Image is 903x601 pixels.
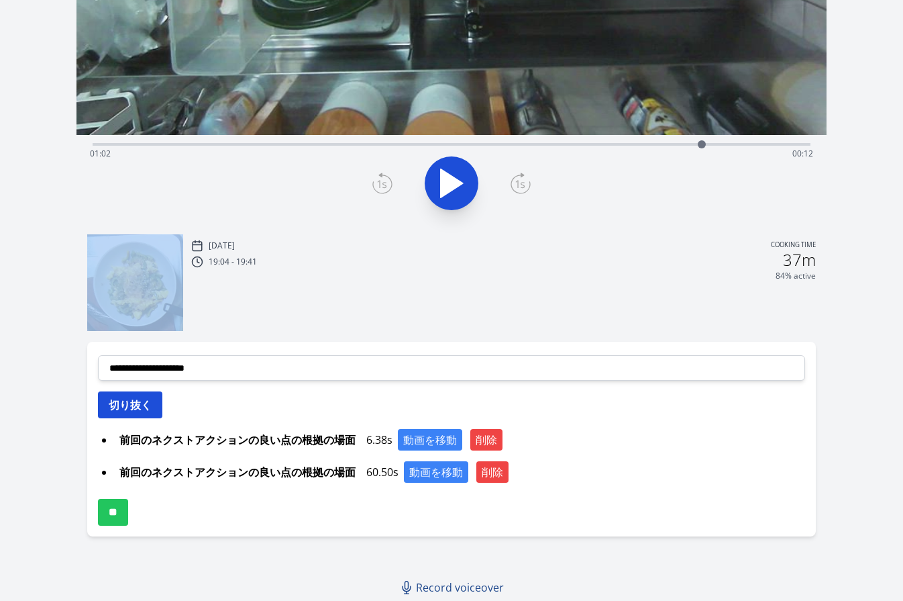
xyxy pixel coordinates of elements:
span: 前回のネクストアクションの良い点の根拠の場面 [114,429,361,451]
button: 削除 [470,429,502,451]
h2: 37m [783,252,816,268]
p: 19:04 - 19:41 [209,257,257,267]
div: 6.38s [114,429,806,451]
div: 60.50s [114,461,806,483]
p: 84% active [776,271,816,281]
button: 動画を移動 [404,461,468,483]
span: 前回のネクストアクションの良い点の根拠の場面 [114,461,361,483]
p: [DATE] [209,240,235,251]
span: Record voiceover [416,580,504,596]
span: 00:12 [792,148,813,159]
button: 動画を移動 [398,429,462,451]
span: 01:02 [90,148,111,159]
a: Record voiceover [394,574,512,601]
button: 削除 [476,461,509,483]
button: 切り抜く [98,391,162,418]
p: Cooking time [771,240,816,252]
img: 250818100531_thumb.jpeg [87,234,183,330]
